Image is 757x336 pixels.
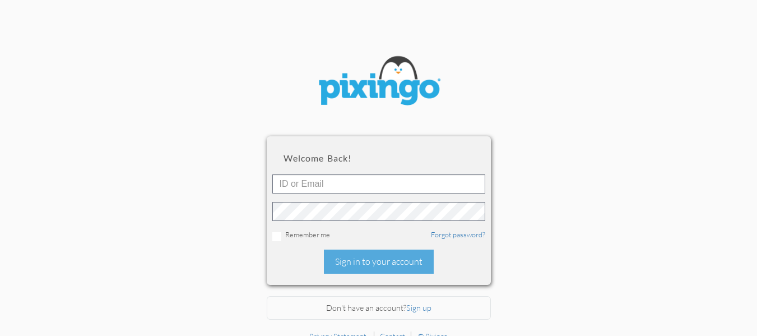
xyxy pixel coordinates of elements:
[272,174,485,194] input: ID or Email
[431,230,485,239] a: Forgot password?
[272,229,485,241] div: Remember me
[267,296,491,320] div: Don't have an account?
[324,250,434,274] div: Sign in to your account
[406,303,431,312] a: Sign up
[312,50,446,114] img: pixingo logo
[284,153,474,163] h2: Welcome back!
